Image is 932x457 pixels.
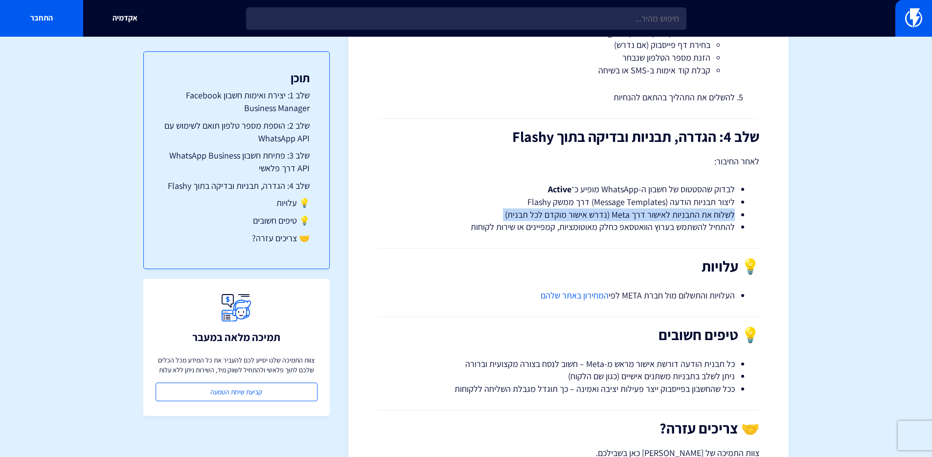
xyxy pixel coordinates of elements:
a: קביעת שיחת הטמעה [156,383,318,401]
p: צוות התמיכה שלנו יסייע לכם להעביר את כל המידע מכל הכלים שלכם לתוך פלאשי ולהתחיל לשווק מיד, השירות... [156,355,318,375]
li: הזנת מספר הטלפון שנבחר [427,51,710,64]
li: להתחיל להשתמש בערוץ הוואטסאפ כחלק מאוטומציות, קמפיינים או שירות לקוחות [402,221,735,233]
h2: שלב 4: הגדרה, תבניות ובדיקה בתוך Flashy [378,129,759,145]
a: המחירון באתר שלהם [541,290,609,301]
p: לאחר החיבור: [378,155,759,168]
li: ניתן לשלב בתבניות משתנים אישיים (כגון שם הלקוח) [402,370,735,383]
strong: Active [548,183,571,195]
li: העלויות והתשלום מול חברת META לפי [402,289,735,302]
a: שלב 2: הוספת מספר טלפון תואם לשימוש עם WhatsApp API [163,119,310,144]
h3: תמיכה מלאה במעבר [192,331,280,343]
li: להשלים את התהליך בהתאם להנחיות [402,91,735,104]
a: שלב 4: הגדרה, תבניות ובדיקה בתוך Flashy [163,180,310,192]
h2: 💡 עלויות [378,258,759,274]
a: שלב 1: יצירת ואימות חשבון Facebook Business Manager [163,89,310,114]
h3: תוכן [163,71,310,84]
li: קבלת קוד אימות ב-SMS או בשיחה [427,64,710,77]
a: 💡 טיפים חשובים [163,214,310,227]
li: לבדוק שהסטטוס של חשבון ה-WhatsApp מופיע כ־ [402,183,735,196]
li: כל תבנית הודעה דורשת אישור מראש מ-Meta – חשוב לנסח בצורה מקצועית וברורה [402,358,735,370]
li: ככל שהחשבון בפייסבוק ייצר פעילות יציבה ואמינה – כך תוגדל מגבלת השליחה ללקוחות [402,383,735,395]
a: שלב 3: פתיחת חשבון WhatsApp Business API דרך פלאשי [163,149,310,174]
li: בחירת דף פייסבוק (אם נדרש) [427,39,710,51]
a: 🤝 צריכים עזרה? [163,232,310,245]
input: חיפוש מהיר... [246,7,686,30]
li: לשלוח את התבניות לאישור דרך Meta (נדרש אישור מוקדם לכל תבנית) [402,208,735,221]
h2: 🤝 צריכים עזרה? [378,420,759,436]
h2: 💡 טיפים חשובים [378,327,759,343]
li: ליצור תבניות הודעה (Message Templates) דרך ממשק Flashy [402,196,735,208]
a: 💡 עלויות [163,197,310,209]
